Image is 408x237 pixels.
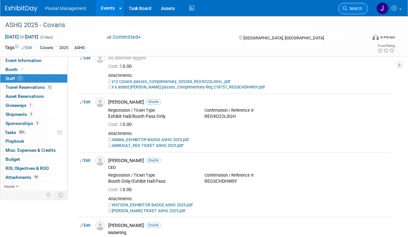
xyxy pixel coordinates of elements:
a: Travel Reservations12 [0,83,67,92]
span: Sponsorships [5,121,40,126]
div: Registration / Ticket Type: [108,173,195,178]
span: Playbook [5,139,24,144]
div: [PERSON_NAME] [108,99,388,105]
span: to [19,34,25,39]
div: Registration / Ticket Type: [108,108,195,113]
span: 22 [17,76,23,81]
span: Onsite [146,99,161,104]
a: Edit [80,100,90,104]
span: 3 [29,112,33,117]
a: Search [338,3,368,14]
a: Shipments3 [0,110,67,119]
span: Misc. Expenses & Credits [5,148,56,153]
a: ANIMA_EXHIBITOR BADGE ASHG 2025.pdf [108,137,189,142]
span: Asset Reservations [5,94,44,99]
span: Onsite [146,158,161,163]
a: Event Information [0,56,67,65]
div: ASHG 2025 - Covaris [3,19,362,31]
div: REGSCHDHW0Y [204,179,291,184]
span: Booth [5,67,25,72]
span: 0.00 [108,187,134,192]
span: Giveaways [5,103,33,108]
div: Attachments: [108,131,388,136]
a: more [0,182,67,191]
div: No attendee tagged [108,55,388,61]
a: Edit [22,46,32,50]
div: In-Person [380,35,395,40]
a: WATSON_EXHIBITOR BADGE ASHG 2025.pdf [108,202,193,207]
img: Jessica Gatton [376,2,389,15]
a: AMIRAULT_REG TICKET ASHG 2025.pdf [108,143,183,148]
span: (3 days) [40,35,53,39]
a: Playbook [0,137,67,146]
span: [GEOGRAPHIC_DATA], [GEOGRAPHIC_DATA] [244,36,324,40]
span: 0.00 [108,122,134,127]
div: Marketing [108,230,388,235]
span: Attachments [5,175,39,180]
span: Onsite [146,223,161,228]
span: Cost: $ [108,64,123,69]
i: Booth reservation complete [21,67,24,71]
img: Unassigned-User-Icon.png [95,54,105,63]
img: Associate-Profile-5.png [95,156,105,166]
a: x 6 added [PERSON_NAME] passes_Complimentary Reg 218757_REGSCHDHW0Y.pdf [108,85,265,89]
td: Toggle Event Tabs [54,191,68,199]
div: 2025 [57,45,70,51]
span: 1 [28,103,33,108]
span: Search [347,6,362,11]
a: Sponsorships5 [0,119,67,128]
div: Attachments: [108,196,388,201]
a: Misc. Expenses & Credits [0,146,67,155]
span: 5 [35,121,40,126]
div: Covaris [38,45,55,51]
span: Staff [5,76,23,81]
div: Event Format [338,34,395,43]
a: Asset Reservations [0,92,67,101]
a: ROI, Objectives & ROO [0,164,67,173]
span: Cost: $ [108,122,123,127]
span: Pivotal Management [45,6,86,11]
span: Cost: $ [108,187,123,192]
div: Booth Only/Exhibit Hall Pass [108,179,195,184]
button: Committed [105,34,143,41]
td: Tags [5,44,32,52]
div: Attachments: [108,73,388,78]
a: Giveaways1 [0,101,67,110]
span: Tasks [5,130,26,135]
a: Edit [80,223,90,228]
span: ROI, Objectives & ROO [5,166,49,171]
span: Budget [5,157,20,162]
a: Edit [80,56,90,60]
img: ExhibitDay [5,5,37,12]
div: [PERSON_NAME] [108,158,388,164]
span: 85% [18,130,26,135]
div: ASHG [72,45,87,51]
span: 99 [33,175,39,180]
img: Associate-Profile-5.png [95,221,105,231]
a: Budget [0,155,67,164]
span: Event Information [5,58,42,63]
img: Format-Inperson.png [373,35,379,40]
div: Confirmation / Reference #: [204,173,291,178]
a: Tasks85% [0,128,67,137]
span: 0.00 [108,64,134,69]
a: Booth [0,65,67,74]
div: [PERSON_NAME] [108,222,388,229]
span: Shipments [5,112,33,117]
div: Confirmation / Reference #: [204,108,291,113]
span: Travel Reservations [5,85,53,90]
span: [DATE] [DATE] [5,34,39,40]
div: REG9O22L0GH [204,114,291,119]
a: Attachments99 [0,173,67,182]
a: [PERSON_NAME] TICKET ASHG 2025.pdf [108,208,185,213]
a: Staff22 [0,74,67,83]
div: Event Rating [377,44,395,47]
span: more [4,184,14,189]
span: 12 [46,85,53,90]
div: Exhibit Hall/Booth Pass Only [108,114,195,119]
a: Edit [80,158,90,163]
a: x12 Covaris passes_Complimentary_505284_REG9O22L0GH_.pdf [108,79,230,84]
div: CEO [108,165,388,170]
img: Associate-Profile-5.png [95,98,105,107]
td: Personalize Event Tab Strip [43,191,54,199]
